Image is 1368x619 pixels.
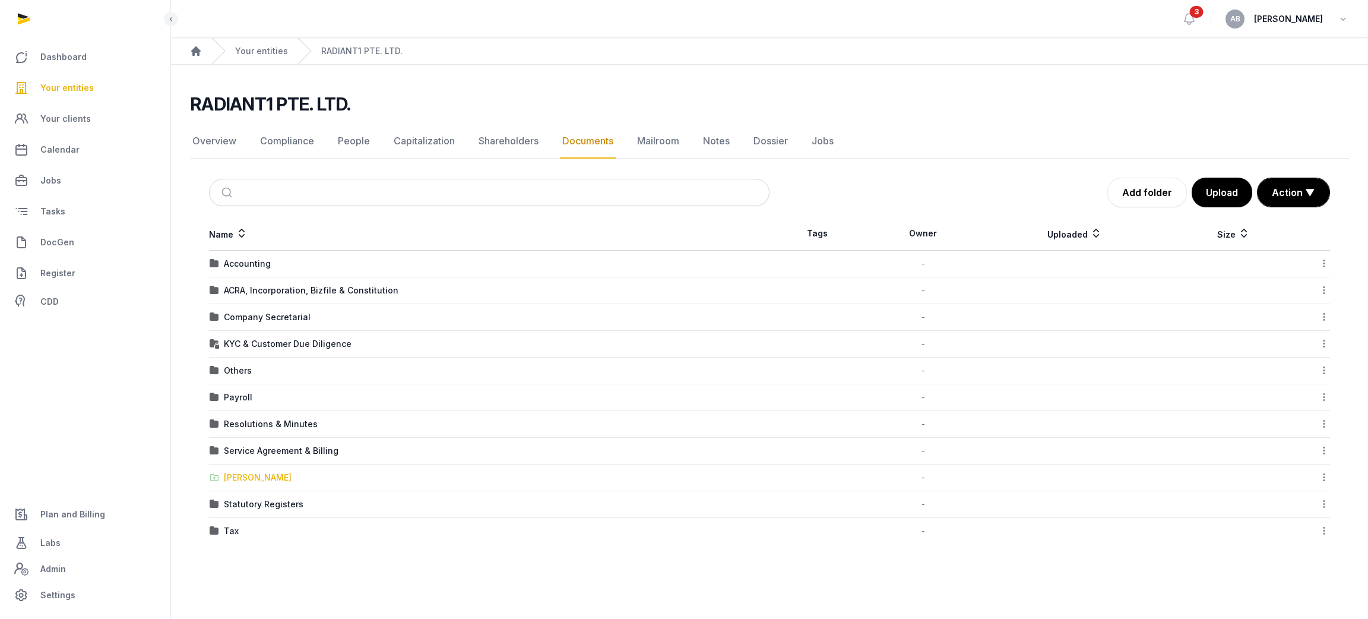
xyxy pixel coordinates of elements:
a: Shareholders [476,124,541,159]
th: Name [209,217,769,251]
td: - [865,491,980,518]
a: Your entities [9,74,161,102]
a: People [335,124,372,159]
a: Register [9,259,161,288]
span: CDD [40,295,59,309]
button: AB [1225,10,1244,29]
a: Jobs [9,166,161,195]
a: DocGen [9,228,161,257]
img: folder.svg [210,366,219,375]
a: Dossier [751,124,790,159]
a: Capitalization [391,124,457,159]
a: Jobs [809,124,836,159]
img: folder.svg [210,526,219,536]
a: Plan and Billing [9,500,161,529]
a: Settings [9,581,161,609]
div: [PERSON_NAME] [224,472,292,484]
th: Tags [769,217,865,251]
a: Tasks [9,197,161,226]
button: Action ▼ [1258,178,1329,207]
img: folder.svg [210,500,219,509]
span: AB [1230,15,1240,23]
span: Plan and Billing [40,507,105,522]
td: - [865,465,980,491]
th: Uploaded [981,217,1169,251]
nav: Tabs [190,124,1349,159]
div: KYC & Customer Due Diligence [224,338,351,350]
td: - [865,331,980,358]
div: Statutory Registers [224,498,303,510]
img: folder.svg [210,393,219,402]
a: Dashboard [9,43,161,71]
span: Labs [40,536,61,550]
nav: Breadcrumb [171,38,1368,65]
span: [PERSON_NAME] [1254,12,1323,26]
div: Accounting [224,258,271,270]
img: folder-upload.svg [210,473,219,482]
img: folder.svg [210,446,219,456]
div: Others [224,365,252,377]
span: 3 [1190,6,1204,18]
span: Settings [40,588,75,602]
a: RADIANT1 PTE. LTD. [321,45,403,57]
td: - [865,358,980,384]
div: Company Secretarial [224,311,311,323]
td: - [865,304,980,331]
td: - [865,438,980,465]
a: Overview [190,124,239,159]
img: folder-locked-icon.svg [210,339,219,349]
td: - [865,251,980,277]
span: Tasks [40,204,65,219]
img: folder.svg [210,419,219,429]
a: Admin [9,557,161,581]
span: Your entities [40,81,94,95]
button: Upload [1192,178,1252,207]
div: ACRA, Incorporation, Bizfile & Constitution [224,285,398,296]
a: Calendar [9,135,161,164]
span: Register [40,266,75,280]
th: Size [1169,217,1297,251]
span: Jobs [40,173,61,188]
a: Your clients [9,105,161,133]
a: Notes [701,124,732,159]
span: Admin [40,562,66,576]
a: Add folder [1107,178,1187,207]
span: DocGen [40,235,74,250]
a: Documents [560,124,616,159]
h2: RADIANT1 PTE. LTD. [190,93,351,115]
a: Compliance [258,124,316,159]
td: - [865,277,980,304]
td: - [865,518,980,545]
div: Tax [224,525,239,537]
a: CDD [9,290,161,314]
img: folder.svg [210,286,219,295]
span: Calendar [40,143,80,157]
img: folder.svg [210,312,219,322]
a: Mailroom [635,124,682,159]
td: - [865,411,980,438]
span: Dashboard [40,50,87,64]
div: Service Agreement & Billing [224,445,338,457]
td: - [865,384,980,411]
a: Labs [9,529,161,557]
a: Your entities [235,45,288,57]
th: Owner [865,217,980,251]
div: Resolutions & Minutes [224,418,318,430]
button: Submit [214,179,242,206]
div: Payroll [224,391,252,403]
img: folder.svg [210,259,219,269]
span: Your clients [40,112,91,126]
